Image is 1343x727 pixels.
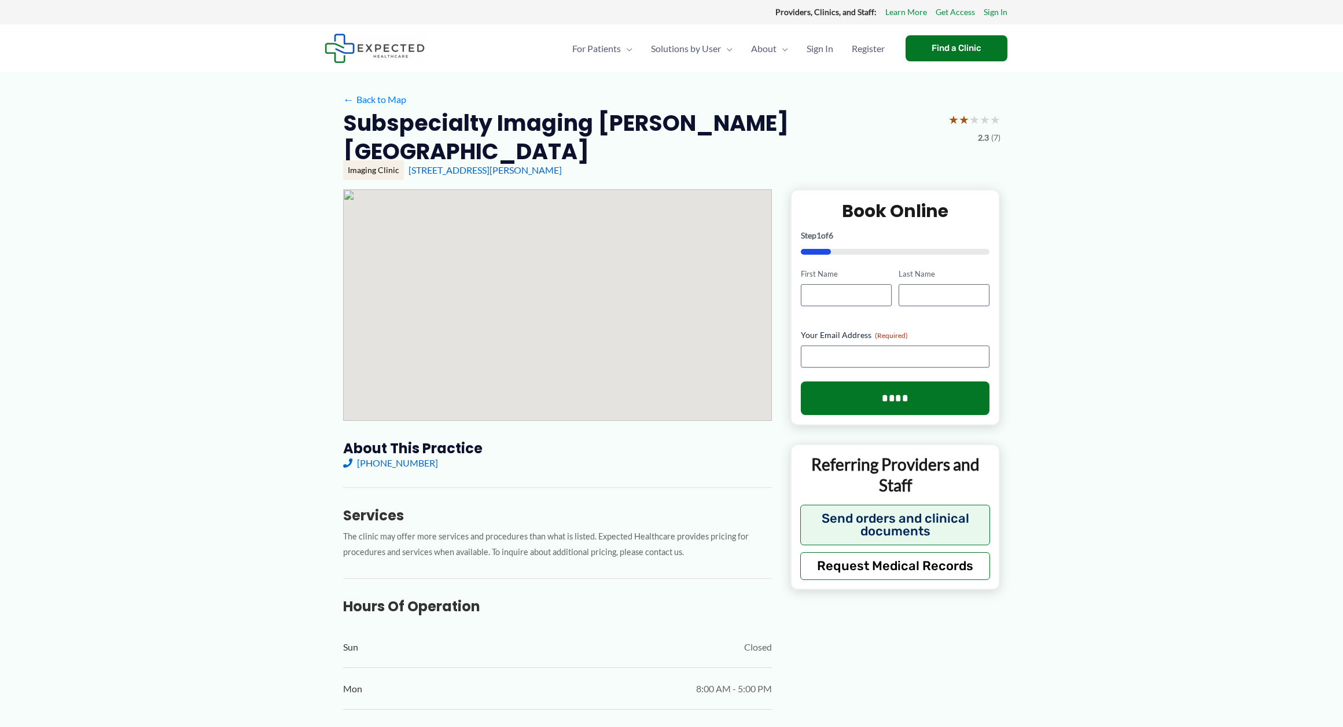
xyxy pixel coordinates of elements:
[343,94,354,105] span: ←
[801,269,892,280] label: First Name
[742,28,797,69] a: AboutMenu Toggle
[885,5,927,20] a: Learn More
[325,34,425,63] img: Expected Healthcare Logo - side, dark font, small
[801,329,990,341] label: Your Email Address
[852,28,885,69] span: Register
[991,130,1000,145] span: (7)
[409,164,562,175] a: [STREET_ADDRESS][PERSON_NAME]
[621,28,632,69] span: Menu Toggle
[959,109,969,130] span: ★
[980,109,990,130] span: ★
[801,232,990,240] p: Step of
[906,35,1007,61] a: Find a Clinic
[800,454,991,496] p: Referring Providers and Staff
[969,109,980,130] span: ★
[899,269,989,280] label: Last Name
[797,28,842,69] a: Sign In
[721,28,733,69] span: Menu Toggle
[642,28,742,69] a: Solutions by UserMenu Toggle
[800,505,991,545] button: Send orders and clinical documents
[816,230,821,240] span: 1
[563,28,642,69] a: For PatientsMenu Toggle
[990,109,1000,130] span: ★
[777,28,788,69] span: Menu Toggle
[800,552,991,580] button: Request Medical Records
[563,28,894,69] nav: Primary Site Navigation
[744,638,772,656] span: Closed
[343,439,772,457] h3: About this practice
[343,638,358,656] span: Sun
[343,109,939,166] h2: Subspecialty Imaging [PERSON_NAME][GEOGRAPHIC_DATA]
[343,160,404,180] div: Imaging Clinic
[696,680,772,697] span: 8:00 AM - 5:00 PM
[572,28,621,69] span: For Patients
[343,506,772,524] h3: Services
[343,457,438,468] a: [PHONE_NUMBER]
[651,28,721,69] span: Solutions by User
[978,130,989,145] span: 2.3
[807,28,833,69] span: Sign In
[751,28,777,69] span: About
[948,109,959,130] span: ★
[801,200,990,222] h2: Book Online
[842,28,894,69] a: Register
[829,230,833,240] span: 6
[343,91,406,108] a: ←Back to Map
[343,529,772,560] p: The clinic may offer more services and procedures than what is listed. Expected Healthcare provid...
[875,331,908,340] span: (Required)
[343,597,772,615] h3: Hours of Operation
[343,680,362,697] span: Mon
[984,5,1007,20] a: Sign In
[775,7,877,17] strong: Providers, Clinics, and Staff:
[936,5,975,20] a: Get Access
